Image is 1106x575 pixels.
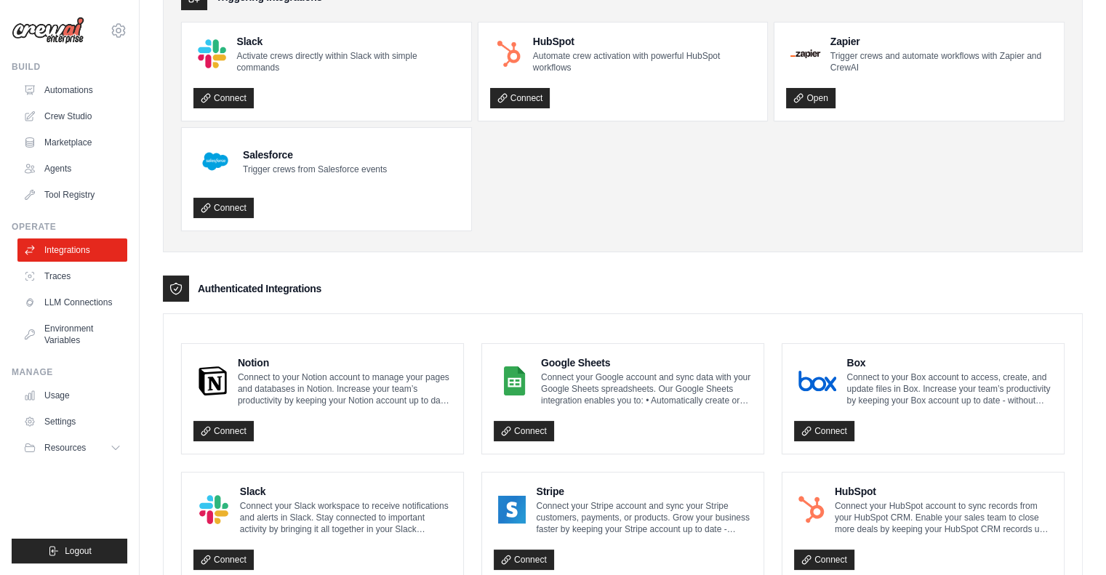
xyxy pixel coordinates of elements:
[17,157,127,180] a: Agents
[236,34,459,49] h4: Slack
[835,484,1052,499] h4: HubSpot
[193,421,254,441] a: Connect
[846,355,1052,370] h4: Box
[830,34,1052,49] h4: Zapier
[494,39,523,68] img: HubSpot Logo
[193,198,254,218] a: Connect
[798,366,836,395] img: Box Logo
[198,495,230,524] img: Slack Logo
[494,421,554,441] a: Connect
[17,384,127,407] a: Usage
[17,436,127,459] button: Resources
[498,366,531,395] img: Google Sheets Logo
[541,355,752,370] h4: Google Sheets
[193,550,254,570] a: Connect
[44,442,86,454] span: Resources
[198,144,233,179] img: Salesforce Logo
[193,88,254,108] a: Connect
[794,421,854,441] a: Connect
[12,539,127,563] button: Logout
[798,495,825,524] img: HubSpot Logo
[533,34,756,49] h4: HubSpot
[830,50,1052,73] p: Trigger crews and automate workflows with Zapier and CrewAI
[243,148,387,162] h4: Salesforce
[17,183,127,206] a: Tool Registry
[17,105,127,128] a: Crew Studio
[243,164,387,175] p: Trigger crews from Salesforce events
[536,500,752,535] p: Connect your Stripe account and sync your Stripe customers, payments, or products. Grow your busi...
[12,366,127,378] div: Manage
[494,550,554,570] a: Connect
[790,49,820,58] img: Zapier Logo
[17,79,127,102] a: Automations
[536,484,752,499] h4: Stripe
[835,500,1052,535] p: Connect your HubSpot account to sync records from your HubSpot CRM. Enable your sales team to clo...
[490,88,550,108] a: Connect
[17,265,127,288] a: Traces
[846,371,1052,406] p: Connect to your Box account to access, create, and update files in Box. Increase your team’s prod...
[198,281,321,296] h3: Authenticated Integrations
[198,366,228,395] img: Notion Logo
[12,61,127,73] div: Build
[12,221,127,233] div: Operate
[17,410,127,433] a: Settings
[786,88,835,108] a: Open
[17,131,127,154] a: Marketplace
[17,317,127,352] a: Environment Variables
[498,495,526,524] img: Stripe Logo
[238,371,452,406] p: Connect to your Notion account to manage your pages and databases in Notion. Increase your team’s...
[17,291,127,314] a: LLM Connections
[541,371,752,406] p: Connect your Google account and sync data with your Google Sheets spreadsheets. Our Google Sheets...
[533,50,756,73] p: Automate crew activation with powerful HubSpot workflows
[17,238,127,262] a: Integrations
[240,500,452,535] p: Connect your Slack workspace to receive notifications and alerts in Slack. Stay connected to impo...
[12,17,84,44] img: Logo
[65,545,92,557] span: Logout
[236,50,459,73] p: Activate crews directly within Slack with simple commands
[794,550,854,570] a: Connect
[198,39,226,68] img: Slack Logo
[238,355,452,370] h4: Notion
[240,484,452,499] h4: Slack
